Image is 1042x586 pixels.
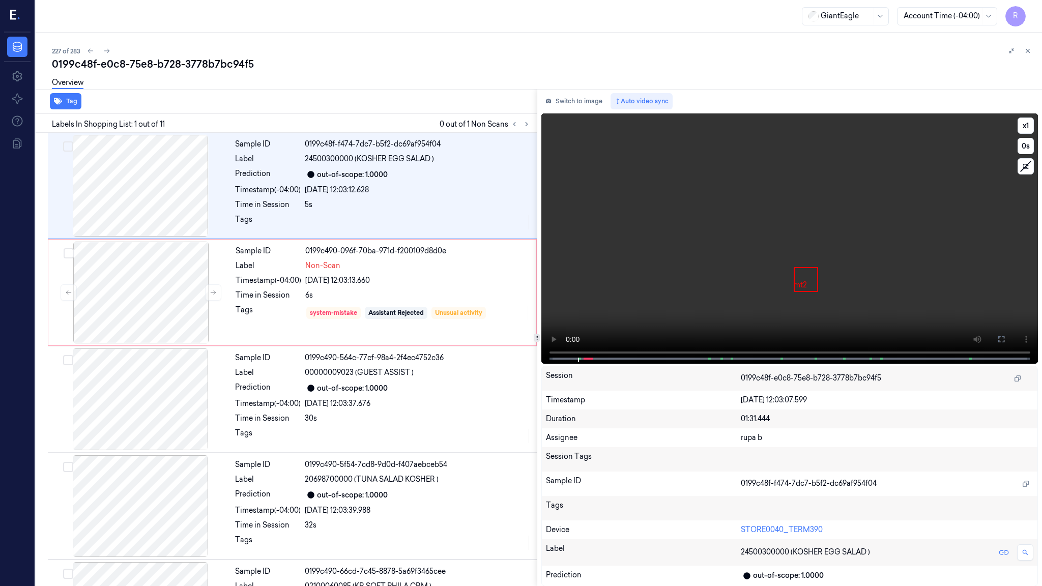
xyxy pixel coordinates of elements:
div: 32s [305,520,531,531]
div: Assignee [546,432,741,443]
div: Prediction [546,570,741,582]
div: Device [546,524,741,535]
div: Prediction [235,382,301,394]
div: 30s [305,413,531,424]
div: Sample ID [235,139,301,150]
div: Timestamp [546,395,741,405]
div: Prediction [235,489,301,501]
div: Tags [546,500,741,516]
div: Sample ID [546,476,741,492]
span: 24500300000 (KOSHER EGG SALAD ) [305,154,434,164]
div: 0199c490-564c-77cf-98a4-2f4ec4752c36 [305,353,531,363]
span: 0 out of 1 Non Scans [440,118,533,130]
div: Sample ID [235,459,301,470]
div: [DATE] 12:03:13.660 [305,275,530,286]
button: x1 [1018,118,1034,134]
div: Session [546,370,741,387]
div: Sample ID [235,566,301,577]
div: Timestamp (-04:00) [235,398,301,409]
div: Tags [235,428,301,444]
div: Duration [546,414,741,424]
button: Auto video sync [611,93,673,109]
div: Time in Session [235,520,301,531]
div: Unusual activity [435,308,482,317]
span: Non-Scan [305,260,340,271]
div: 01:31.444 [741,414,1033,424]
div: Tags [236,305,301,321]
div: STORE0040_TERM390 [741,524,1033,535]
div: Label [235,474,301,485]
div: [DATE] 12:03:07.599 [741,395,1033,405]
div: Session Tags [546,451,741,467]
button: Select row [63,355,73,365]
div: Time in Session [235,199,301,210]
div: 0199c48f-e0c8-75e8-b728-3778b7bc94f5 [52,57,1034,71]
button: Select row [64,248,74,258]
div: [DATE] 12:03:39.988 [305,505,531,516]
div: Tags [235,535,301,551]
button: Select row [63,141,73,152]
span: 20698700000 (TUNA SALAD KOSHER ) [305,474,439,485]
span: 00000009023 (GUEST ASSIST ) [305,367,414,378]
div: system-mistake [310,308,357,317]
div: 5s [305,199,531,210]
span: Labels In Shopping List: 1 out of 11 [52,119,165,130]
a: Overview [52,77,83,89]
div: Timestamp (-04:00) [235,505,301,516]
div: rupa b [741,432,1033,443]
span: 0199c48f-f474-7dc7-b5f2-dc69af954f04 [741,478,877,489]
span: 0199c48f-e0c8-75e8-b728-3778b7bc94f5 [741,373,881,384]
div: 0199c490-096f-70ba-971d-f200109d8d0e [305,246,530,256]
div: Timestamp (-04:00) [235,185,301,195]
button: Tag [50,93,81,109]
div: 0199c490-5f54-7cd8-9d0d-f407aebceb54 [305,459,531,470]
button: Switch to image [541,93,606,109]
div: 6s [305,290,530,301]
div: 0199c490-66cd-7c45-8878-5a69f3465cee [305,566,531,577]
div: [DATE] 12:03:12.628 [305,185,531,195]
div: 0199c48f-f474-7dc7-b5f2-dc69af954f04 [305,139,531,150]
button: R [1005,6,1026,26]
div: out-of-scope: 1.0000 [317,383,388,394]
div: Sample ID [236,246,301,256]
div: Label [235,367,301,378]
span: 24500300000 (KOSHER EGG SALAD ) [741,547,870,558]
div: Label [546,543,741,562]
div: Time in Session [236,290,301,301]
div: Label [235,154,301,164]
button: Select row [63,462,73,472]
div: Prediction [235,168,301,181]
div: out-of-scope: 1.0000 [753,570,824,581]
div: Time in Session [235,413,301,424]
div: Tags [235,214,301,230]
div: Assistant Rejected [368,308,424,317]
button: Select row [63,569,73,579]
div: [DATE] 12:03:37.676 [305,398,531,409]
div: Label [236,260,301,271]
span: 227 of 283 [52,47,80,55]
button: 0s [1018,138,1034,154]
div: Sample ID [235,353,301,363]
div: Timestamp (-04:00) [236,275,301,286]
div: out-of-scope: 1.0000 [317,169,388,180]
div: out-of-scope: 1.0000 [317,490,388,501]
